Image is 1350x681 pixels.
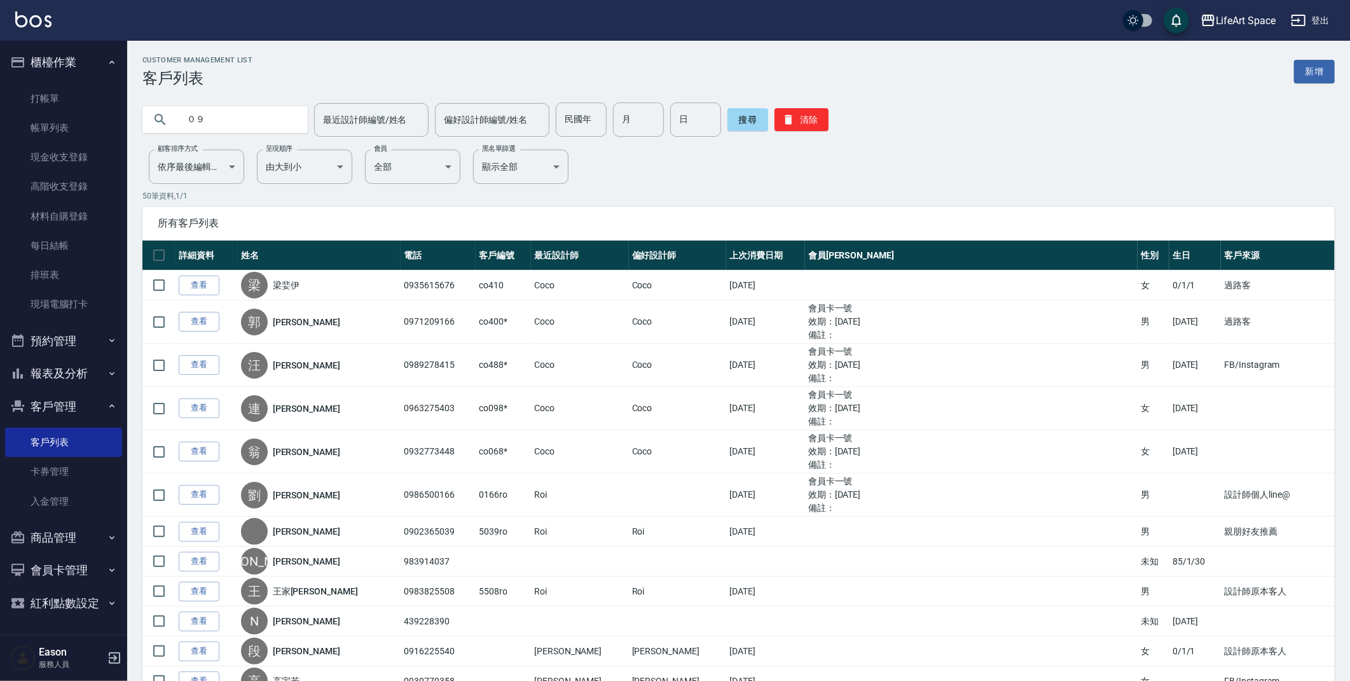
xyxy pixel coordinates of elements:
div: 汪 [241,352,268,379]
td: Coco [531,387,629,430]
td: 0983825508 [401,577,476,607]
td: Coco [629,387,727,430]
button: 會員卡管理 [5,554,122,587]
a: 現金收支登錄 [5,143,122,172]
th: 生日 [1169,241,1221,270]
a: [PERSON_NAME] [273,489,340,502]
ul: 會員卡一號 [808,475,1134,488]
ul: 備註： [808,502,1134,515]
th: 客戶來源 [1221,241,1335,270]
h5: Eason [39,646,104,659]
td: co068* [476,430,531,474]
td: Coco [531,270,629,300]
td: 過路客 [1221,270,1335,300]
a: 打帳單 [5,84,122,113]
td: [DATE] [726,387,805,430]
td: Roi [531,474,629,517]
div: 王 [241,578,268,605]
td: [DATE] [1169,430,1221,474]
ul: 會員卡一號 [808,345,1134,358]
a: [PERSON_NAME] [273,525,340,538]
td: 未知 [1138,547,1169,577]
p: 50 筆資料, 1 / 1 [142,190,1335,202]
a: [PERSON_NAME] [273,359,340,372]
td: Coco [629,344,727,387]
ul: 效期： [DATE] [808,402,1134,415]
td: [DATE] [1169,387,1221,430]
a: 查看 [179,522,219,542]
ul: 效期： [DATE] [808,445,1134,458]
td: Coco [629,270,727,300]
div: [PERSON_NAME] [241,548,268,575]
td: [DATE] [726,636,805,666]
a: [PERSON_NAME] [273,555,340,568]
a: 查看 [179,355,219,375]
label: 呈現順序 [266,144,293,153]
th: 會員[PERSON_NAME] [805,241,1138,270]
div: LifeArt Space [1216,13,1276,29]
td: 0986500166 [401,474,476,517]
th: 上次消費日期 [726,241,805,270]
p: 服務人員 [39,659,104,670]
td: 女 [1138,387,1169,430]
td: [PERSON_NAME] [629,636,727,666]
th: 偏好設計師 [629,241,727,270]
a: 新增 [1294,60,1335,83]
td: [DATE] [1169,607,1221,636]
ul: 效期： [DATE] [808,315,1134,328]
td: 983914037 [401,547,476,577]
img: Logo [15,11,52,27]
ul: 備註： [808,372,1134,385]
a: 查看 [179,276,219,295]
td: Coco [629,300,727,344]
td: 0971209166 [401,300,476,344]
a: [PERSON_NAME] [273,615,340,628]
button: 預約管理 [5,325,122,358]
button: 報表及分析 [5,357,122,390]
td: Coco [531,344,629,387]
td: 親朋好友推薦 [1221,517,1335,547]
td: [DATE] [726,344,805,387]
a: 查看 [179,552,219,572]
td: Coco [531,430,629,474]
td: co098* [476,387,531,430]
td: Roi [531,577,629,607]
div: 段 [241,638,268,664]
th: 性別 [1138,241,1169,270]
td: Coco [531,300,629,344]
td: [DATE] [726,474,805,517]
td: co410 [476,270,531,300]
div: 翁 [241,439,268,465]
td: 0/1/1 [1169,636,1221,666]
a: [PERSON_NAME] [273,316,340,328]
th: 電話 [401,241,476,270]
a: [PERSON_NAME] [273,402,340,415]
td: co488* [476,344,531,387]
a: 梁婓伊 [273,279,300,291]
td: [DATE] [726,577,805,607]
td: 女 [1138,270,1169,300]
button: 客戶管理 [5,390,122,423]
ul: 會員卡一號 [808,432,1134,445]
td: [DATE] [1169,344,1221,387]
td: 設計師個人line@ [1221,474,1335,517]
div: 劉 [241,482,268,509]
td: 0902365039 [401,517,476,547]
div: 顯示全部 [473,150,568,184]
a: 查看 [179,582,219,601]
ul: 會員卡一號 [808,388,1134,402]
a: 入金管理 [5,487,122,516]
td: [DATE] [726,270,805,300]
td: 5508ro [476,577,531,607]
td: 男 [1138,344,1169,387]
a: 查看 [179,612,219,631]
div: 依序最後編輯時間 [149,150,244,184]
input: 搜尋關鍵字 [178,102,298,137]
th: 最近設計師 [531,241,629,270]
a: 王家[PERSON_NAME] [273,585,358,598]
td: Roi [629,577,727,607]
a: 高階收支登錄 [5,172,122,201]
td: 男 [1138,577,1169,607]
td: Roi [629,517,727,547]
td: 0166ro [476,474,531,517]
